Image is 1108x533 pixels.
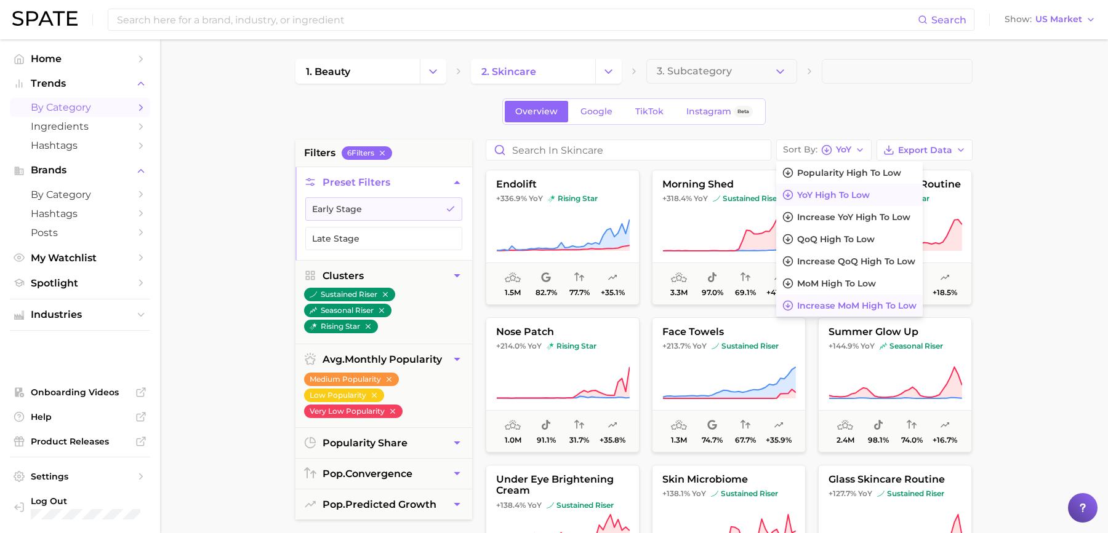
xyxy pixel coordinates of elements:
span: +138.4% [496,500,526,510]
a: 1. beauty [295,59,420,84]
a: TikTok [625,101,674,122]
span: popularity convergence: High Convergence [741,418,750,433]
span: average monthly popularity: Medium Popularity [837,418,853,433]
span: popularity convergence: High Convergence [574,270,584,285]
button: Clusters [295,261,472,291]
span: Product Releases [31,436,129,447]
a: by Category [10,185,150,204]
img: sustained riser [877,490,885,497]
span: average monthly popularity: Medium Popularity [671,270,687,285]
a: Settings [10,467,150,486]
span: +127.7% [829,489,856,498]
a: Onboarding Videos [10,383,150,401]
span: popularity share: Google [707,418,717,433]
span: YoY high to low [797,190,870,200]
button: Trends [10,74,150,93]
span: QoQ high to low [797,234,875,245]
button: Early Stage [305,197,462,221]
span: rising star [548,194,598,203]
span: Help [31,411,129,422]
span: 69.1% [735,288,756,297]
span: face towels [652,326,805,338]
span: YoY [694,194,708,203]
a: Hashtags [10,136,150,155]
span: Show [1005,16,1032,23]
span: Increase YoY high to low [797,212,910,223]
span: YoY [858,489,872,499]
span: YoY [529,194,543,203]
img: sustained riser [712,342,719,350]
span: +41.7% [766,288,791,297]
button: Change Category [595,59,622,84]
span: YoY [692,341,707,351]
span: YoY [528,341,542,351]
span: popularity share [323,437,407,449]
span: 1. beauty [306,66,350,77]
img: SPATE [12,11,78,26]
span: popularity predicted growth: Uncertain [940,418,950,433]
span: +35.8% [600,436,625,444]
span: 67.7% [735,436,756,444]
span: 1.0m [505,436,521,444]
button: pop.convergence [295,459,472,489]
span: 2.4m [837,436,854,444]
span: average monthly popularity: Medium Popularity [671,418,687,433]
span: morning shed [652,179,805,190]
span: popularity predicted growth: Very Likely [774,418,784,433]
input: Search here for a brand, industry, or ingredient [116,9,918,30]
span: 3. Subcategory [657,66,732,77]
a: by Category [10,98,150,117]
span: 97.0% [702,288,723,297]
span: seasonal riser [880,341,943,351]
span: TikTok [635,106,664,117]
span: 77.7% [569,288,590,297]
a: InstagramBeta [676,101,763,122]
img: rising star [548,195,555,202]
span: popularity predicted growth: Likely [774,270,784,285]
span: Hashtags [31,140,129,151]
span: by Category [31,101,129,113]
span: +16.7% [933,436,957,444]
button: summer glow up+144.9% YoYseasonal riserseasonal riser2.4m98.1%74.0%+16.7% [818,317,972,452]
span: nose patch [486,326,639,338]
span: 1.3m [671,436,687,444]
span: Popularity high to low [797,168,901,178]
abbr: popularity index [323,499,345,510]
span: +18.5% [933,288,957,297]
span: summer glow up [819,326,971,338]
span: convergence [323,468,412,480]
button: Medium Popularity [304,373,399,386]
span: Settings [31,471,129,482]
span: Instagram [686,106,731,117]
span: 74.0% [901,436,923,444]
a: Google [570,101,623,122]
span: 98.1% [868,436,889,444]
span: popularity predicted growth: Uncertain [940,270,950,285]
button: Preset Filters [295,167,472,197]
span: +213.7% [662,341,691,350]
span: popularity share: Google [541,270,551,285]
a: Spotlight [10,274,150,293]
button: ShowUS Market [1002,12,1099,28]
span: popularity share: TikTok [707,270,717,285]
span: Trends [31,78,129,89]
button: avg.monthly popularity [295,344,472,374]
a: Ingredients [10,117,150,136]
span: 1.5m [505,288,521,297]
button: Industries [10,306,150,324]
span: Increase QoQ high to low [797,256,915,267]
button: Brands [10,161,150,180]
a: Home [10,49,150,68]
img: sustained riser [310,291,317,298]
span: MoM high to low [797,278,876,289]
span: average monthly popularity: Medium Popularity [505,418,521,433]
span: endolift [486,179,639,190]
span: YoY [836,146,851,153]
span: Sort By [783,146,817,153]
button: endolift+336.9% YoYrising starrising star1.5m82.7%77.7%+35.1% [486,170,640,305]
button: 6Filters [342,146,392,160]
button: rising star [304,320,378,333]
span: Onboarding Videos [31,387,129,398]
ul: Sort ByYoY [776,162,923,317]
span: sustained riser [713,194,780,203]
